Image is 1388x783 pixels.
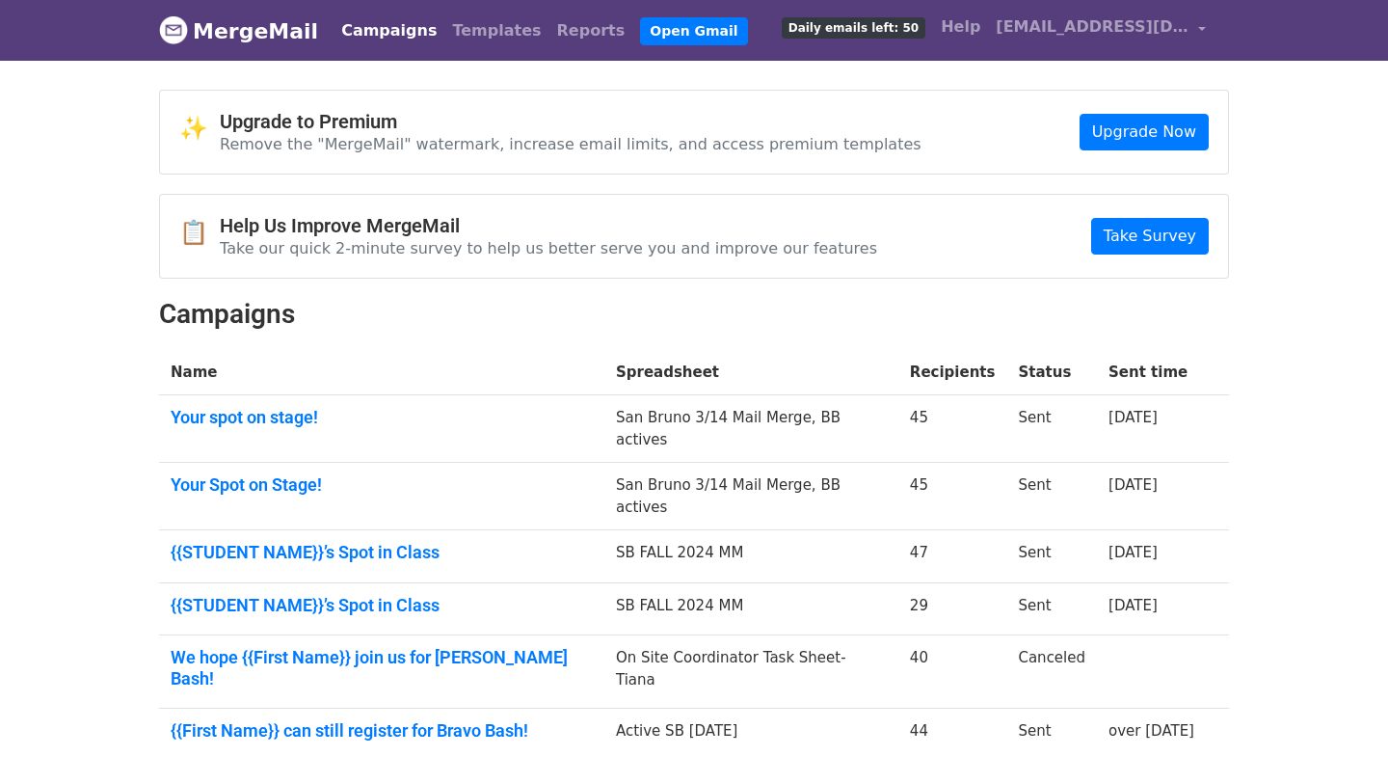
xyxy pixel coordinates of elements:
[220,110,921,133] h4: Upgrade to Premium
[774,8,933,46] a: Daily emails left: 50
[159,298,1229,331] h2: Campaigns
[1006,709,1097,761] td: Sent
[334,12,444,50] a: Campaigns
[159,11,318,51] a: MergeMail
[171,542,593,563] a: {{STUDENT NAME}}’s Spot in Class
[179,219,220,247] span: 📋
[898,635,1007,709] td: 40
[171,720,593,742] a: {{First Name}} can still register for Bravo Bash!
[220,238,877,258] p: Take our quick 2-minute survey to help us better serve you and improve our features
[1006,530,1097,583] td: Sent
[1097,350,1206,395] th: Sent time
[1108,597,1158,614] a: [DATE]
[782,17,925,39] span: Daily emails left: 50
[898,463,1007,530] td: 45
[1006,463,1097,530] td: Sent
[604,350,898,395] th: Spreadsheet
[640,17,747,45] a: Open Gmail
[1108,409,1158,426] a: [DATE]
[1091,218,1209,255] a: Take Survey
[898,530,1007,583] td: 47
[898,350,1007,395] th: Recipients
[996,15,1188,39] span: [EMAIL_ADDRESS][DOMAIN_NAME]
[549,12,633,50] a: Reports
[933,8,988,46] a: Help
[604,582,898,635] td: SB FALL 2024 MM
[898,709,1007,761] td: 44
[604,709,898,761] td: Active SB [DATE]
[1006,635,1097,709] td: Canceled
[1006,350,1097,395] th: Status
[179,115,220,143] span: ✨
[604,395,898,463] td: San Bruno 3/14 Mail Merge, BB actives
[444,12,548,50] a: Templates
[604,463,898,530] td: San Bruno 3/14 Mail Merge, BB actives
[159,350,604,395] th: Name
[1108,722,1194,740] a: over [DATE]
[604,635,898,709] td: On Site Coordinator Task Sheet- Tiana
[1080,114,1209,150] a: Upgrade Now
[604,530,898,583] td: SB FALL 2024 MM
[898,395,1007,463] td: 45
[988,8,1214,53] a: [EMAIL_ADDRESS][DOMAIN_NAME]
[171,407,593,428] a: Your spot on stage!
[1108,544,1158,561] a: [DATE]
[1108,476,1158,494] a: [DATE]
[220,134,921,154] p: Remove the "MergeMail" watermark, increase email limits, and access premium templates
[898,582,1007,635] td: 29
[171,595,593,616] a: {{STUDENT NAME}}’s Spot in Class
[1006,582,1097,635] td: Sent
[171,474,593,496] a: Your Spot on Stage!
[171,647,593,688] a: We hope {{First Name}} join us for [PERSON_NAME] Bash!
[220,214,877,237] h4: Help Us Improve MergeMail
[1006,395,1097,463] td: Sent
[159,15,188,44] img: MergeMail logo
